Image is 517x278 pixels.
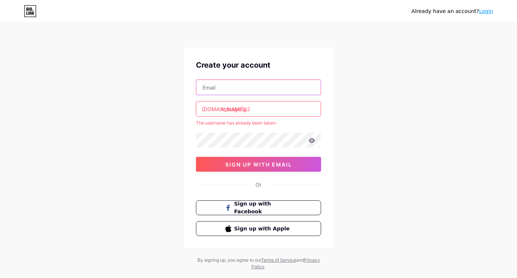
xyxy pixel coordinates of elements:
div: Already have an account? [412,7,493,15]
input: username [196,101,321,116]
input: Email [196,80,321,95]
a: Login [479,8,493,14]
span: Sign up with Apple [234,225,292,233]
span: Sign up with Facebook [234,200,292,216]
span: sign up with email [225,161,292,168]
div: [DOMAIN_NAME]/ [202,105,246,113]
button: Sign up with Facebook [196,200,321,215]
button: sign up with email [196,157,321,172]
div: Or [256,181,261,188]
div: Create your account [196,59,321,71]
div: The username has already been taken. [196,120,321,126]
div: By signing up, you agree to our and . [195,257,322,270]
a: Terms of Service [261,257,296,263]
button: Sign up with Apple [196,221,321,236]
